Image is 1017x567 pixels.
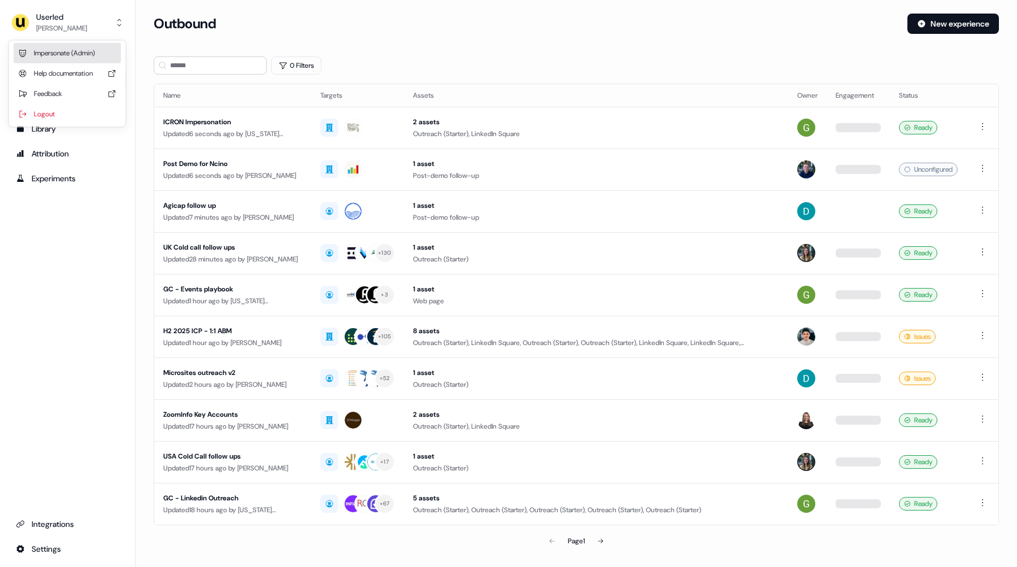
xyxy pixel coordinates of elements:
div: Logout [14,104,121,124]
div: Impersonate (Admin) [14,43,121,63]
div: Userled[PERSON_NAME] [9,41,125,127]
div: Userled [36,11,87,23]
div: Help documentation [14,63,121,84]
button: Userled[PERSON_NAME] [9,9,126,36]
div: Feedback [14,84,121,104]
div: [PERSON_NAME] [36,23,87,34]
